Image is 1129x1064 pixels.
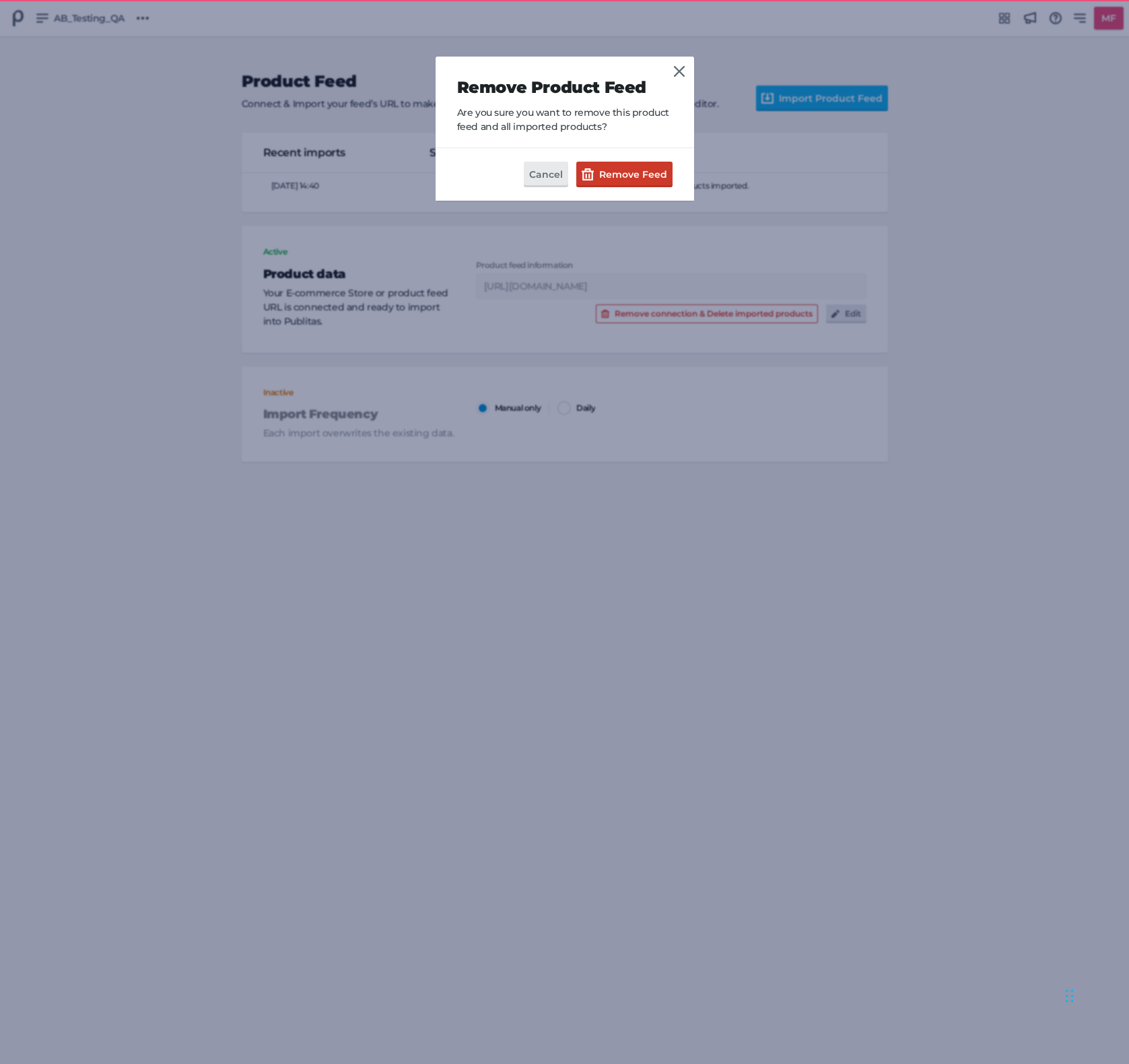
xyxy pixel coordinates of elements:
[457,78,673,98] h2: Remove Product Feed
[1066,976,1074,1016] div: Drag
[524,162,568,187] button: Cancel
[671,63,687,79] a: Close
[457,106,673,134] p: Are you sure you want to remove this product feed and all imported products?
[576,162,673,187] button: Remove Feed
[1062,962,1129,1027] iframe: Chat Widget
